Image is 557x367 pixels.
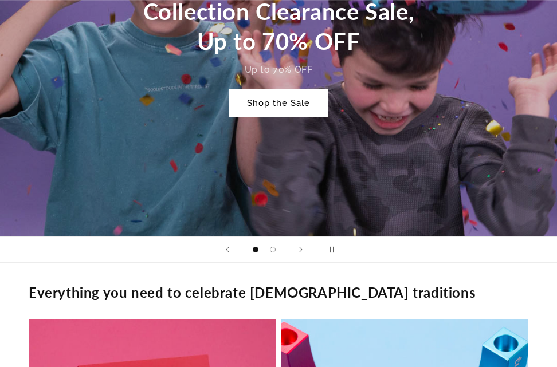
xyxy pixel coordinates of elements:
span: Up to 70% OFF [245,64,313,75]
button: Previous slide [215,237,240,262]
button: Load slide 2 of 2 [264,241,281,258]
a: Shop the Sale [230,90,327,117]
button: Load slide 1 of 2 [247,241,264,258]
h2: Everything you need to celebrate [DEMOGRAPHIC_DATA] traditions [29,283,476,301]
button: Pause slideshow [317,237,342,262]
button: Next slide [288,237,313,262]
